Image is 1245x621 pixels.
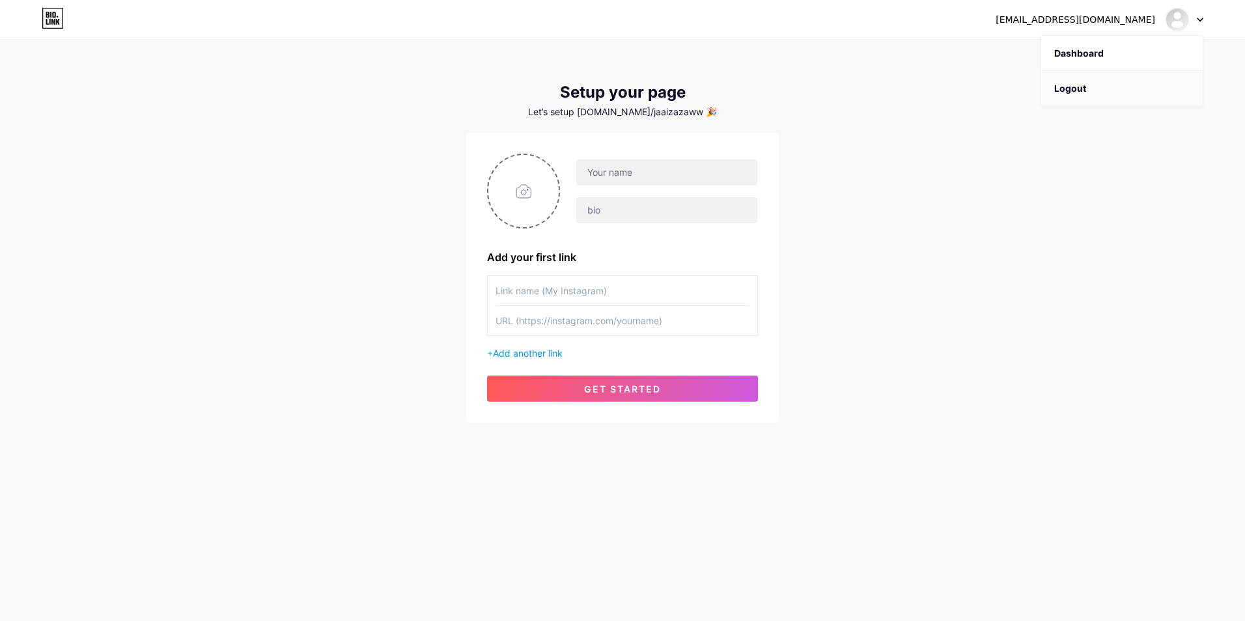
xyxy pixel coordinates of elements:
[1041,36,1203,71] a: Dashboard
[496,276,749,305] input: Link name (My Instagram)
[576,197,757,223] input: bio
[1165,7,1190,32] img: Jaai Zaza GG
[584,383,661,394] span: get started
[487,376,758,402] button: get started
[576,159,757,186] input: Your name
[466,83,779,102] div: Setup your page
[1041,71,1203,106] li: Logout
[487,346,758,360] div: +
[493,348,563,359] span: Add another link
[466,107,779,117] div: Let’s setup [DOMAIN_NAME]/jaaizazaww 🎉
[487,249,758,265] div: Add your first link
[996,13,1155,27] div: [EMAIL_ADDRESS][DOMAIN_NAME]
[496,306,749,335] input: URL (https://instagram.com/yourname)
